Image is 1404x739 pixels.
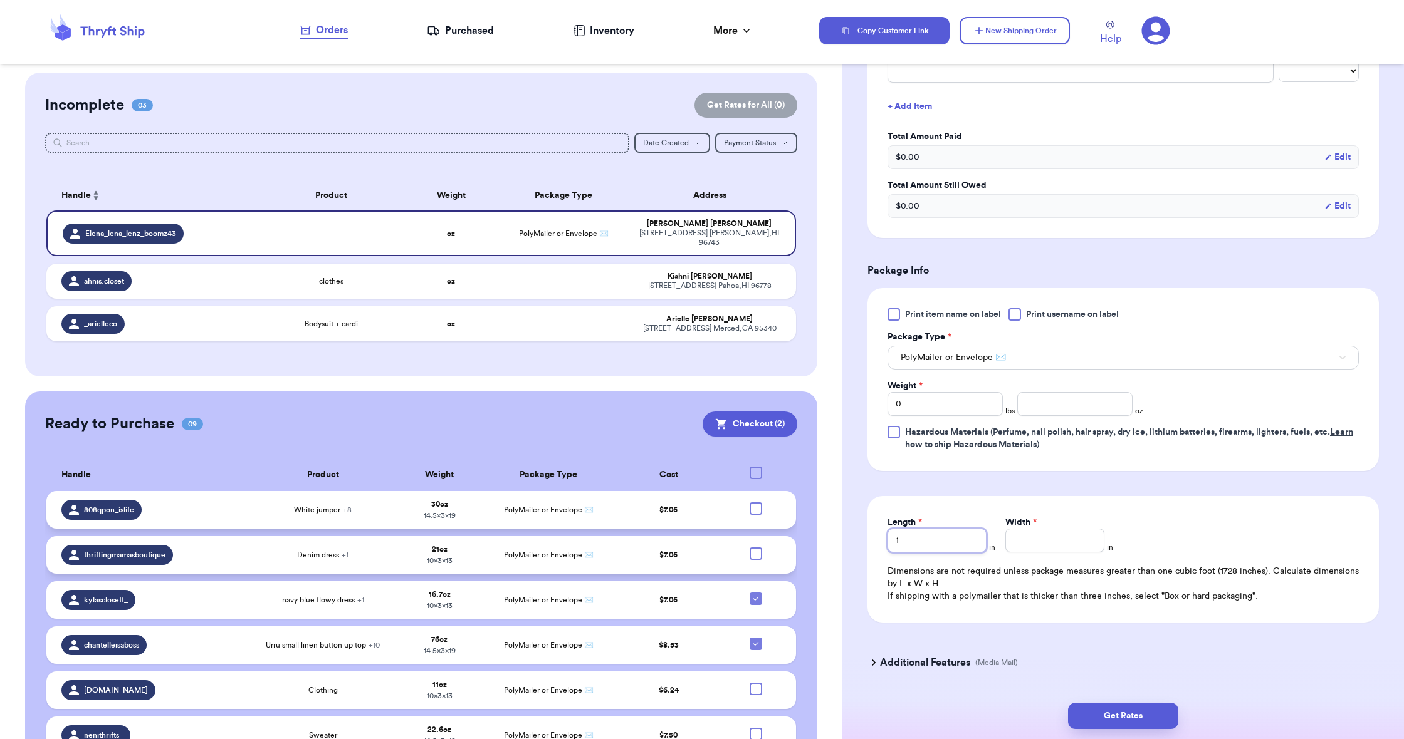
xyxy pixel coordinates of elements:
[431,500,448,508] strong: 30 oz
[343,506,352,514] span: + 8
[84,685,148,695] span: [DOMAIN_NAME]
[639,324,781,333] div: [STREET_ADDRESS] Merced , CA 95340
[256,180,406,210] th: Product
[504,641,594,649] span: PolyMailer or Envelope ✉️
[519,230,609,237] span: PolyMailer or Envelope ✉️
[297,550,348,560] span: Denim dress
[883,93,1364,120] button: + Add Item
[300,23,348,38] div: Orders
[1135,406,1143,416] span: oz
[659,731,678,739] span: $ 7.50
[84,595,128,605] span: kylasclosett_
[496,180,631,210] th: Package Type
[1324,200,1351,212] button: Edit
[659,641,679,649] span: $ 8.53
[85,229,176,239] span: Elena_lena_lenz_boomz43
[427,602,453,609] span: 10 x 3 x 13
[896,151,919,163] span: $ 0.00
[867,263,1379,278] h3: Package Info
[888,179,1359,192] label: Total Amount Still Owed
[724,139,776,147] span: Payment Status
[888,130,1359,143] label: Total Amount Paid
[61,189,91,202] span: Handle
[432,681,447,688] strong: 11 oz
[1100,21,1121,46] a: Help
[631,180,796,210] th: Address
[574,23,634,38] div: Inventory
[1068,703,1178,729] button: Get Rates
[713,23,753,38] div: More
[300,23,348,39] a: Orders
[1107,542,1113,552] span: in
[357,596,364,604] span: + 1
[888,516,922,529] label: Length
[483,459,614,491] th: Package Type
[703,411,797,437] button: Checkout (2)
[888,331,951,343] label: Package Type
[342,551,348,559] span: + 1
[45,95,124,115] h2: Incomplete
[634,133,710,153] button: Date Created
[396,459,483,491] th: Weight
[406,180,496,210] th: Weight
[896,200,919,212] span: $ 0.00
[182,418,203,430] span: 09
[447,277,455,285] strong: oz
[447,320,455,328] strong: oz
[427,557,453,564] span: 10 x 3 x 13
[639,314,781,324] div: Arielle [PERSON_NAME]
[431,636,448,643] strong: 76 oz
[639,272,781,281] div: Kiahni [PERSON_NAME]
[888,565,1359,602] div: Dimensions are not required unless package measures greater than one cubic foot (1728 inches). Ca...
[91,188,101,203] button: Sort ascending
[1100,31,1121,46] span: Help
[447,230,455,237] strong: oz
[659,596,678,604] span: $ 7.06
[905,308,1001,321] span: Print item name on label
[427,23,494,38] a: Purchased
[429,591,451,598] strong: 16.7 oz
[504,731,594,739] span: PolyMailer or Envelope ✉️
[84,640,139,650] span: chantelleisaboss
[84,550,165,560] span: thriftingmamasboutique
[432,545,448,553] strong: 21 oz
[369,641,380,649] span: + 10
[319,276,343,286] span: clothes
[643,139,689,147] span: Date Created
[1005,406,1015,416] span: lbs
[1324,151,1351,163] button: Edit
[1005,516,1037,529] label: Width
[715,133,797,153] button: Payment Status
[266,640,380,650] span: Urru small linen button up top
[504,686,594,694] span: PolyMailer or Envelope ✉️
[659,506,678,514] span: $ 7.06
[250,459,396,491] th: Product
[905,428,1353,449] span: (Perfume, nail polish, hair spray, dry ice, lithium batteries, firearms, lighters, fuels, etc. )
[614,459,723,491] th: Cost
[694,93,797,118] button: Get Rates for All (0)
[905,428,988,437] span: Hazardous Materials
[424,647,456,654] span: 14.5 x 3 x 19
[659,551,678,559] span: $ 7.06
[132,99,153,111] span: 03
[84,505,134,515] span: 808qpon_islife
[819,17,950,44] button: Copy Customer Link
[424,512,456,519] span: 14.5 x 3 x 19
[659,686,679,694] span: $ 6.24
[888,590,1359,602] p: If shipping with a polymailer that is thicker than three inches, select "Box or hard packaging".
[308,685,338,695] span: Clothing
[504,551,594,559] span: PolyMailer or Envelope ✉️
[639,219,780,229] div: [PERSON_NAME] [PERSON_NAME]
[84,319,117,329] span: _arielleco
[960,17,1070,44] button: New Shipping Order
[504,506,594,514] span: PolyMailer or Envelope ✉️
[639,281,781,291] div: [STREET_ADDRESS] Pahoa , HI 96778
[1026,308,1119,321] span: Print username on label
[84,276,124,286] span: ahnis.closet
[305,319,358,329] span: Bodysuit + cardi
[989,542,995,552] span: in
[504,596,594,604] span: PolyMailer or Envelope ✉️
[888,380,923,392] label: Weight
[45,133,629,153] input: Search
